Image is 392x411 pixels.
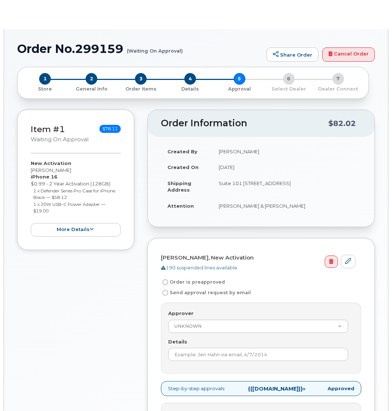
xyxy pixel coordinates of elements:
[70,86,113,92] p: General Info
[161,255,355,261] h4: [PERSON_NAME], New Activation
[116,85,166,92] a: 3 Order Items
[167,180,191,193] strong: Shipping Address
[23,85,67,92] a: 1 Store
[212,143,361,160] td: [PERSON_NAME]
[267,47,318,62] a: Share Order
[161,118,328,128] h2: Order Information
[212,198,361,214] td: [PERSON_NAME] & [PERSON_NAME]
[31,160,71,166] strong: New Activation
[17,42,263,55] h1: Order No.299159
[33,201,105,214] small: 1 x 20W USB-C Power Adapter — $19.00
[161,288,251,297] label: Send approval request by email
[33,188,115,200] small: 1 x Defender Series Pro Case for iPhone Black — $58.12
[67,85,116,92] a: 2 General Info
[135,73,147,85] span: 3
[167,203,194,209] strong: Attention
[212,175,361,198] td: Suite 101 [STREET_ADDRESS]
[248,385,303,392] strong: {{[DOMAIN_NAME]}}
[31,136,88,143] small: Waiting On Approval
[168,348,348,361] input: Example: Jen Hahn via email, 4/7/2014
[127,42,183,54] small: (Waiting On Approval)
[167,149,197,154] strong: Created By
[31,124,65,134] a: Item #1
[119,86,163,92] p: Order Items
[248,386,305,391] span: »
[328,116,356,130] div: $82.02
[169,86,212,92] p: Details
[31,223,121,237] button: more details
[184,73,196,85] span: 4
[39,73,51,85] span: 1
[322,47,375,62] a: Cancel Order
[161,264,355,271] div: 190 suspended lines available.
[161,278,225,287] label: Order is preapproved
[328,385,354,392] strong: Approved
[162,279,168,285] input: Order is preapproved
[31,160,121,236] div: [PERSON_NAME] $0.99 - 2 Year Activation (128GB)
[86,73,97,85] span: 2
[212,159,361,175] td: [DATE]
[162,290,168,296] input: Send approval request by email
[167,164,199,170] strong: Created On
[31,174,57,180] strong: iPhone 16
[168,310,193,317] label: Approver
[166,85,215,92] a: 4 Details
[99,125,121,133] span: $78.11
[168,338,187,345] label: Details
[161,381,361,396] p: Step-by-step approvals:
[26,86,64,92] p: Store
